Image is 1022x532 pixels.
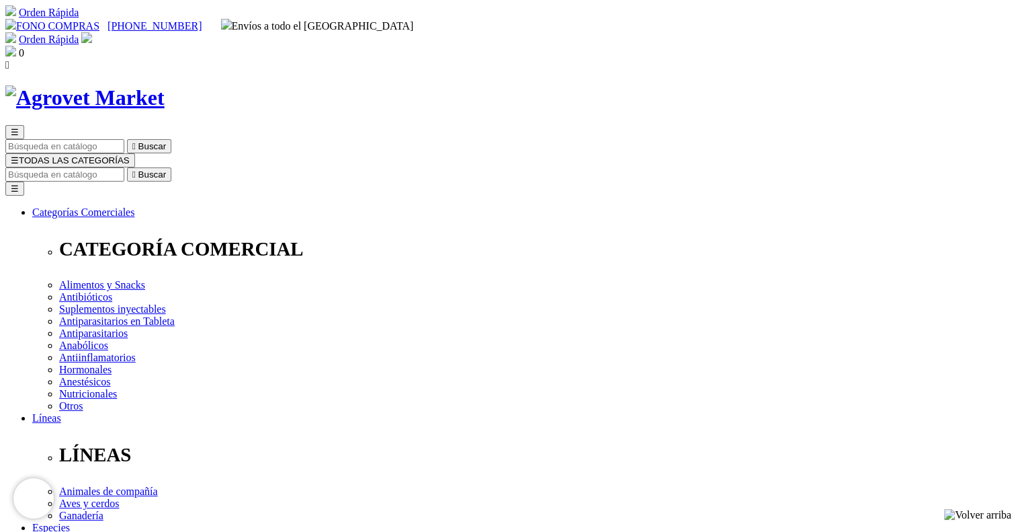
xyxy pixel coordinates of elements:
p: CATEGORÍA COMERCIAL [59,238,1017,260]
a: Animales de compañía [59,486,158,497]
img: Volver arriba [944,509,1011,521]
a: Nutricionales [59,388,117,400]
a: Otros [59,400,83,412]
a: Anestésicos [59,376,110,387]
a: Líneas [32,412,61,424]
iframe: Brevo live chat [13,478,54,519]
p: LÍNEAS [59,444,1017,466]
a: Aves y cerdos [59,498,119,509]
a: Ganadería [59,510,103,521]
